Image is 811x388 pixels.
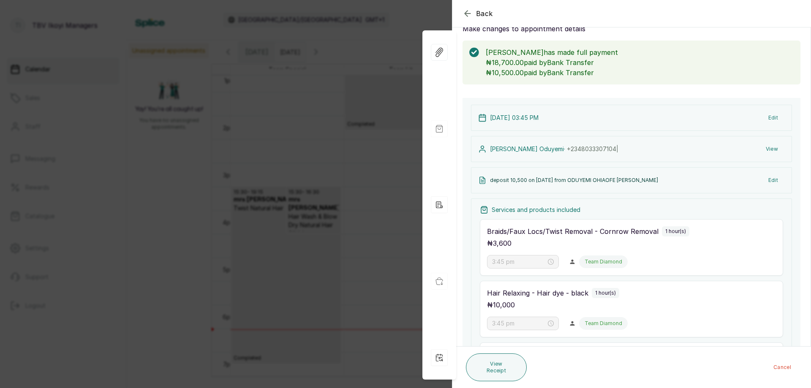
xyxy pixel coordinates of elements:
p: [PERSON_NAME] has made full payment [486,47,794,57]
p: ₦ [487,238,512,248]
span: +234 8033307104 | [567,145,618,152]
p: Team Diamond [585,320,622,327]
span: 3,600 [493,239,512,247]
input: Select time [492,319,546,328]
p: deposit 10,500 on [DATE] from ODUYEMI OHIAOFE [PERSON_NAME] [490,177,658,184]
span: Back [476,8,493,19]
p: Team Diamond [585,258,622,265]
p: Hair Relaxing - Hair dye - black [487,288,588,298]
p: ₦18,700.00 paid by Bank Transfer [486,57,794,68]
button: View Receipt [466,353,527,381]
p: [DATE] 03:45 PM [490,114,539,122]
p: Braids/Faux Locs/Twist Removal - Cornrow Removal [487,226,659,236]
p: 1 hour(s) [665,228,686,235]
p: Make changes to appointment details [463,24,800,34]
button: View [759,141,785,157]
p: ₦10,500.00 paid by Bank Transfer [486,68,794,78]
input: Select time [492,257,546,266]
button: Back [463,8,493,19]
p: ₦ [487,300,515,310]
span: 10,000 [493,301,515,309]
button: Edit [762,173,785,188]
p: Services and products included [492,206,580,214]
p: 1 hour(s) [595,290,616,296]
button: Edit [762,110,785,125]
p: [PERSON_NAME] Oduyemi · [490,145,618,153]
button: Cancel [767,360,798,375]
